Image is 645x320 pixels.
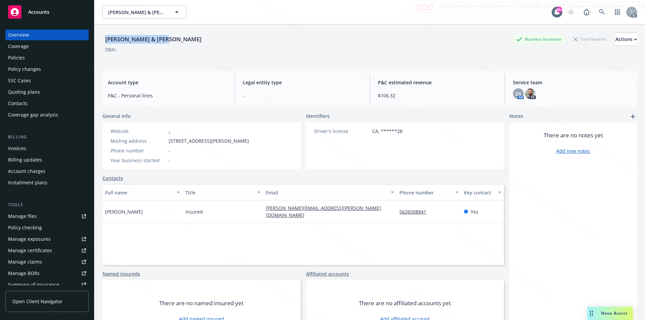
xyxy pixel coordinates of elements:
[5,201,89,208] div: Tools
[5,41,89,52] a: Coverage
[5,211,89,222] a: Manage files
[5,166,89,177] a: Account charges
[629,112,637,121] a: add
[183,184,263,200] button: Title
[5,134,89,140] div: Billing
[5,279,89,290] a: Summary of insurance
[102,5,186,19] button: [PERSON_NAME] & [PERSON_NAME]
[8,41,29,52] div: Coverage
[169,137,249,144] span: [STREET_ADDRESS][PERSON_NAME]
[8,222,42,233] div: Policy checking
[243,92,361,99] span: -
[399,209,432,215] a: 5626508841
[169,128,170,134] a: -
[8,109,58,120] div: Coverage gap analysis
[263,184,397,200] button: Email
[5,30,89,40] a: Overview
[306,112,330,120] span: Identifiers
[8,268,40,279] div: Manage BORs
[399,189,451,196] div: Phone number
[556,147,590,154] a: Add new notes
[525,88,536,99] img: photo
[159,299,244,307] span: There are no named insured yet
[378,79,497,86] span: P&C estimated revenue
[243,79,361,86] span: Legal entity type
[556,7,562,13] div: 99+
[111,137,166,144] div: Mailing address
[5,177,89,188] a: Installment plans
[102,270,140,277] a: Named insureds
[5,154,89,165] a: Billing updates
[8,75,31,86] div: SSC Cases
[28,9,49,15] span: Accounts
[8,166,45,177] div: Account charges
[12,298,62,305] span: Open Client Navigator
[5,3,89,21] a: Accounts
[544,131,603,139] span: There are no notes yet
[513,35,565,43] div: Business Insurance
[5,52,89,63] a: Policies
[185,189,253,196] div: Title
[5,75,89,86] a: SSC Cases
[5,64,89,75] a: Policy changes
[464,189,494,196] div: Key contact
[266,189,387,196] div: Email
[611,5,624,19] a: Switch app
[8,177,47,188] div: Installment plans
[105,189,173,196] div: Full name
[111,128,166,135] div: Website
[461,184,504,200] button: Key contact
[111,157,166,164] div: Year business started
[108,92,226,99] span: P&C - Personal lines
[513,79,632,86] span: Service team
[111,147,166,154] div: Phone number
[615,33,637,46] button: Actions
[8,87,40,97] div: Quoting plans
[8,98,28,109] div: Contacts
[8,279,59,290] div: Summary of insurance
[8,64,41,75] div: Policy changes
[5,98,89,109] a: Contacts
[601,310,628,316] span: Nova Assist
[564,5,578,19] a: Start snowing
[266,205,381,218] a: [PERSON_NAME][EMAIL_ADDRESS][PERSON_NAME][DOMAIN_NAME]
[105,46,118,53] div: DBA: -
[102,184,183,200] button: Full name
[5,109,89,120] a: Coverage gap analysis
[102,35,204,44] div: [PERSON_NAME] & [PERSON_NAME]
[595,5,609,19] a: Search
[587,307,633,320] button: Nova Assist
[102,175,123,182] a: Contacts
[359,299,451,307] span: There are no affiliated accounts yet
[5,245,89,256] a: Manage certificates
[8,52,25,63] div: Policies
[5,222,89,233] a: Policy checking
[8,143,26,154] div: Invoices
[8,257,42,267] div: Manage claims
[8,245,52,256] div: Manage certificates
[378,92,497,99] span: $106.32
[471,208,478,215] span: Yes
[169,147,170,154] span: -
[8,154,42,165] div: Billing updates
[580,5,593,19] a: Report a Bug
[8,30,29,40] div: Overview
[5,234,89,244] a: Manage exposures
[570,35,610,43] div: Total Rewards
[509,112,523,121] span: Notes
[314,128,370,135] div: Driver's license
[105,208,143,215] span: [PERSON_NAME]
[5,87,89,97] a: Quoting plans
[306,270,349,277] a: Affiliated accounts
[397,184,461,200] button: Phone number
[515,90,521,97] span: DS
[169,157,170,164] span: -
[108,9,166,16] span: [PERSON_NAME] & [PERSON_NAME]
[587,307,596,320] div: Drag to move
[8,234,51,244] div: Manage exposures
[102,112,131,120] span: General info
[8,211,37,222] div: Manage files
[5,268,89,279] a: Manage BORs
[108,79,226,86] span: Account type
